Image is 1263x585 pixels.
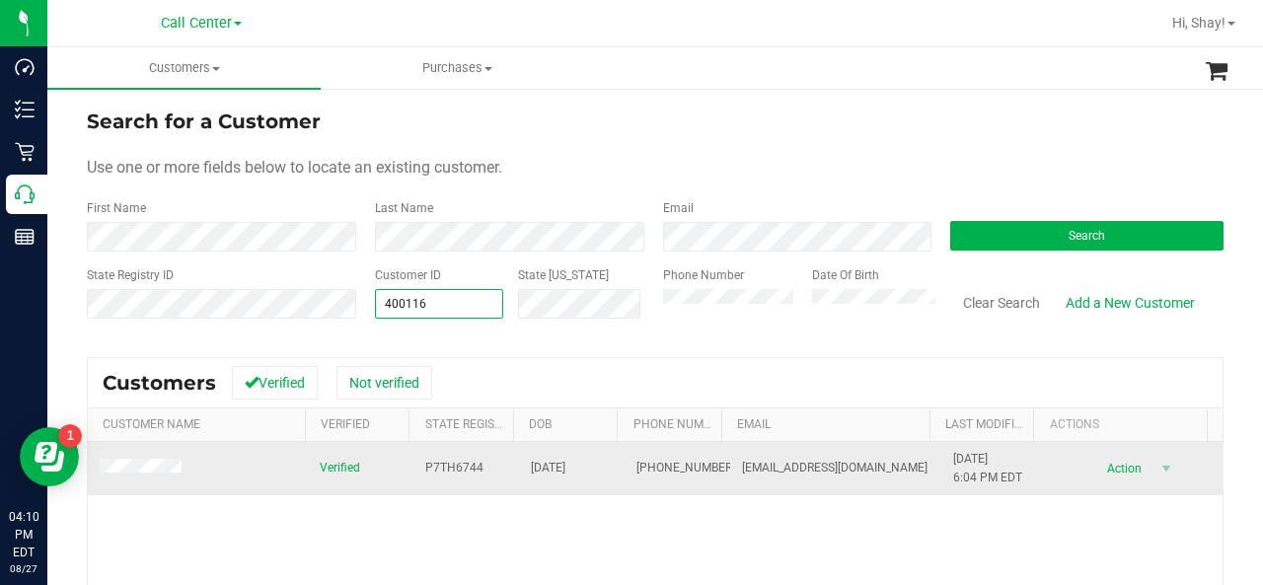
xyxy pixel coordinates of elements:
[15,100,35,119] inline-svg: Inventory
[9,508,38,561] p: 04:10 PM EDT
[375,199,433,217] label: Last Name
[47,59,321,77] span: Customers
[945,417,1029,431] a: Last Modified
[636,459,735,477] span: [PHONE_NUMBER]
[663,199,694,217] label: Email
[9,561,38,576] p: 08/27
[1154,455,1179,482] span: select
[47,47,321,89] a: Customers
[20,427,79,486] iframe: Resource center
[322,59,593,77] span: Purchases
[161,15,232,32] span: Call Center
[633,417,724,431] a: Phone Number
[15,142,35,162] inline-svg: Retail
[1090,455,1154,482] span: Action
[425,417,529,431] a: State Registry Id
[321,47,594,89] a: Purchases
[529,417,552,431] a: DOB
[87,110,321,133] span: Search for a Customer
[321,417,370,431] a: Verified
[15,227,35,247] inline-svg: Reports
[87,158,502,177] span: Use one or more fields below to locate an existing customer.
[1069,229,1105,243] span: Search
[953,450,1022,487] span: [DATE] 6:04 PM EDT
[232,366,318,400] button: Verified
[950,286,1053,320] button: Clear Search
[812,266,879,284] label: Date Of Birth
[87,266,174,284] label: State Registry ID
[87,199,146,217] label: First Name
[737,417,771,431] a: Email
[1172,15,1226,31] span: Hi, Shay!
[103,371,216,395] span: Customers
[950,221,1224,251] button: Search
[58,424,82,448] iframe: Resource center unread badge
[1053,286,1208,320] a: Add a New Customer
[531,459,565,477] span: [DATE]
[518,266,609,284] label: State [US_STATE]
[742,459,928,477] span: [EMAIL_ADDRESS][DOMAIN_NAME]
[1050,417,1200,431] div: Actions
[375,266,441,284] label: Customer ID
[320,459,360,477] span: Verified
[663,266,744,284] label: Phone Number
[15,184,35,204] inline-svg: Call Center
[103,417,200,431] a: Customer Name
[15,57,35,77] inline-svg: Dashboard
[336,366,432,400] button: Not verified
[425,459,483,477] span: P7TH6744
